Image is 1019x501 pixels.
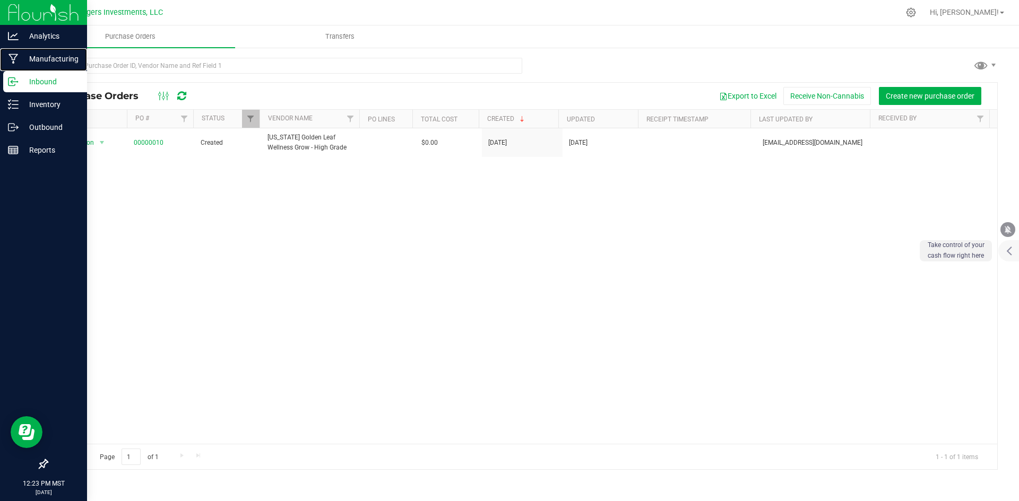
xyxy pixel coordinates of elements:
[8,145,19,155] inline-svg: Reports
[421,116,457,123] a: Total Cost
[268,115,313,122] a: Vendor Name
[879,87,981,105] button: Create new purchase order
[134,139,163,146] a: 00000010
[488,138,507,148] span: [DATE]
[54,8,163,17] span: Life Changers Investments, LLC
[886,92,974,100] span: Create new purchase order
[763,138,870,148] span: [EMAIL_ADDRESS][DOMAIN_NAME]
[311,32,369,41] span: Transfers
[878,115,917,122] a: Received By
[341,110,359,128] a: Filter
[202,115,224,122] a: Status
[8,99,19,110] inline-svg: Inventory
[712,87,783,105] button: Export to Excel
[927,449,987,464] span: 1 - 1 of 1 items
[176,110,193,128] a: Filter
[8,31,19,41] inline-svg: Analytics
[19,75,82,88] p: Inbound
[235,25,445,48] a: Transfers
[8,76,19,87] inline-svg: Inbound
[567,116,595,123] a: Updated
[569,138,588,148] span: [DATE]
[19,121,82,134] p: Outbound
[8,122,19,133] inline-svg: Outbound
[201,138,255,148] span: Created
[91,32,170,41] span: Purchase Orders
[19,98,82,111] p: Inventory
[930,8,999,16] span: Hi, [PERSON_NAME]!
[122,449,141,465] input: 1
[55,90,149,102] span: Purchase Orders
[646,116,709,123] a: Receipt Timestamp
[11,416,42,448] iframe: Resource center
[19,30,82,42] p: Analytics
[47,58,522,74] input: Search Purchase Order ID, Vendor Name and Ref Field 1
[487,115,526,122] a: Created
[5,479,82,488] p: 12:23 PM MST
[368,116,395,123] a: PO Lines
[267,133,355,153] span: [US_STATE] Golden Leaf Wellness Grow - High Grade
[55,116,123,123] div: Actions
[95,135,108,150] span: select
[5,488,82,496] p: [DATE]
[972,110,989,128] a: Filter
[25,25,235,48] a: Purchase Orders
[904,7,918,17] div: Manage settings
[8,54,19,64] inline-svg: Manufacturing
[19,144,82,156] p: Reports
[759,116,813,123] a: Last Updated By
[19,52,82,65] p: Manufacturing
[242,110,260,128] a: Filter
[135,115,149,122] a: PO #
[91,449,167,465] span: Page of 1
[783,87,871,105] button: Receive Non-Cannabis
[421,138,438,148] span: $0.00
